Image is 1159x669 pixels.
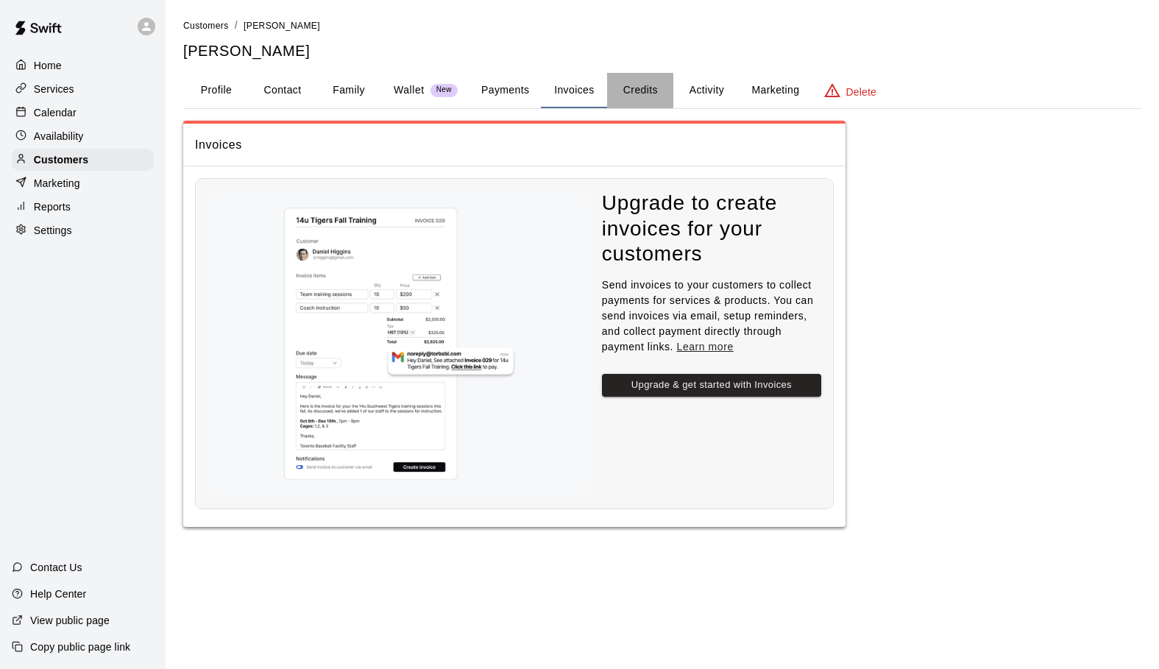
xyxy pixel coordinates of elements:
[12,102,154,124] a: Calendar
[740,73,811,108] button: Marketing
[541,73,607,108] button: Invoices
[34,82,74,96] p: Services
[846,85,876,99] p: Delete
[394,82,425,98] p: Wallet
[12,172,154,194] a: Marketing
[183,73,1141,108] div: basic tabs example
[30,587,86,601] p: Help Center
[183,41,1141,61] h5: [PERSON_NAME]
[34,58,62,73] p: Home
[30,613,110,628] p: View public page
[183,18,1141,34] nav: breadcrumb
[12,78,154,100] a: Services
[12,54,154,77] a: Home
[34,176,80,191] p: Marketing
[249,73,316,108] button: Contact
[208,191,590,497] img: Nothing to see here
[34,129,84,144] p: Availability
[30,560,82,575] p: Contact Us
[602,279,814,353] span: Send invoices to your customers to collect payments for services & products. You can send invoice...
[673,73,740,108] button: Activity
[12,149,154,171] a: Customers
[34,223,72,238] p: Settings
[34,199,71,214] p: Reports
[195,135,242,155] h6: Invoices
[607,73,673,108] button: Credits
[30,640,130,654] p: Copy public page link
[316,73,382,108] button: Family
[602,374,821,397] button: Upgrade & get started with Invoices
[12,219,154,241] a: Settings
[34,105,77,120] p: Calendar
[235,18,238,33] li: /
[430,85,458,95] span: New
[677,341,734,353] a: Learn more
[244,21,320,31] span: [PERSON_NAME]
[12,125,154,147] a: Availability
[34,152,88,167] p: Customers
[183,19,229,31] a: Customers
[469,73,541,108] button: Payments
[12,196,154,218] a: Reports
[183,73,249,108] button: Profile
[183,21,229,31] span: Customers
[602,191,821,267] h4: Upgrade to create invoices for your customers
